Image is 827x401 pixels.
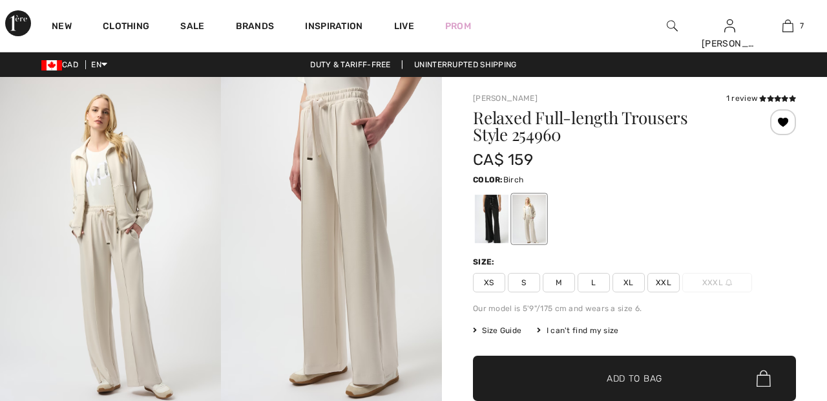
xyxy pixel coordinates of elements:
div: Our model is 5'9"/175 cm and wears a size 6. [473,303,796,314]
div: I can't find my size [537,325,618,336]
img: Bag.svg [757,370,771,387]
div: Black [475,195,508,243]
img: 1ère Avenue [5,10,31,36]
a: [PERSON_NAME] [473,94,538,103]
span: S [508,273,540,292]
span: 7 [800,20,804,32]
a: Sale [180,21,204,34]
span: Color: [473,175,503,184]
div: 1 review [726,92,796,104]
a: Sign In [724,19,735,32]
span: CA$ 159 [473,151,533,169]
img: ring-m.svg [726,279,732,286]
span: Size Guide [473,325,521,336]
span: M [543,273,575,292]
span: XL [612,273,645,292]
span: Birch [503,175,524,184]
div: Birch [512,195,546,243]
a: Prom [445,19,471,33]
span: CAD [41,60,83,69]
img: My Info [724,18,735,34]
a: Live [394,19,414,33]
span: XXL [647,273,680,292]
a: 7 [759,18,816,34]
span: EN [91,60,107,69]
a: Clothing [103,21,149,34]
img: Canadian Dollar [41,60,62,70]
h1: Relaxed Full-length Trousers Style 254960 [473,109,742,143]
span: Inspiration [305,21,362,34]
a: New [52,21,72,34]
a: Brands [236,21,275,34]
span: XXXL [682,273,752,292]
span: XS [473,273,505,292]
span: Add to Bag [607,372,662,385]
img: My Bag [782,18,793,34]
span: L [578,273,610,292]
div: Size: [473,256,497,268]
img: search the website [667,18,678,34]
div: [PERSON_NAME] [702,37,759,50]
button: Add to Bag [473,356,796,401]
